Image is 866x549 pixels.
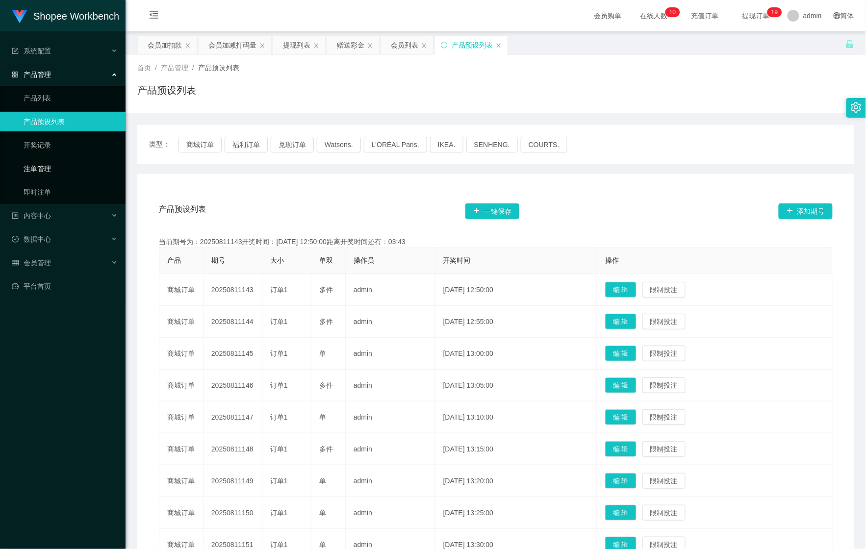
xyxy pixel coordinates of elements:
td: admin [346,465,435,497]
td: [DATE] 13:10:00 [435,401,597,433]
sup: 19 [767,7,782,17]
button: 限制投注 [642,346,686,361]
i: 图标: form [12,48,19,54]
div: 提现列表 [283,36,310,54]
button: Watsons. [317,137,361,152]
h1: 产品预设列表 [137,83,196,98]
button: 限制投注 [642,282,686,298]
div: 会员列表 [391,36,418,54]
span: 类型： [149,137,178,152]
i: 图标: table [12,259,19,266]
button: 限制投注 [642,377,686,393]
td: 20250811143 [204,274,262,306]
td: 20250811146 [204,370,262,401]
h1: Shopee Workbench [33,0,119,32]
span: 订单1 [270,477,288,485]
span: 订单1 [270,381,288,389]
span: 充值订单 [687,12,724,19]
td: 商城订单 [159,401,204,433]
div: 当前期号为：20250811143开奖时间：[DATE] 12:50:00距离开奖时间还有：03:43 [159,237,833,247]
p: 0 [673,7,676,17]
span: 系统配置 [12,47,51,55]
td: 商城订单 [159,433,204,465]
sup: 10 [665,7,680,17]
td: 20250811144 [204,306,262,338]
span: 单 [319,541,326,549]
button: IKEA. [430,137,463,152]
span: 订单1 [270,541,288,549]
td: 20250811145 [204,338,262,370]
i: 图标: close [185,43,191,49]
button: 限制投注 [642,314,686,329]
span: 订单1 [270,286,288,294]
button: 限制投注 [642,409,686,425]
button: L'ORÉAL Paris. [364,137,427,152]
td: [DATE] 13:15:00 [435,433,597,465]
span: 订单1 [270,509,288,517]
td: admin [346,370,435,401]
button: 兑现订单 [271,137,314,152]
span: 内容中心 [12,212,51,220]
button: COURTS. [521,137,567,152]
span: 订单1 [270,318,288,325]
td: admin [346,338,435,370]
td: 20250811148 [204,433,262,465]
span: 单 [319,509,326,517]
i: 图标: unlock [845,40,854,49]
td: [DATE] 13:00:00 [435,338,597,370]
button: 限制投注 [642,441,686,457]
td: 20250811149 [204,465,262,497]
button: 图标: plus一键保存 [465,203,519,219]
span: 多件 [319,286,333,294]
button: 编 辑 [605,473,637,489]
i: 图标: appstore-o [12,71,19,78]
button: 编 辑 [605,282,637,298]
a: 产品预设列表 [24,112,118,131]
td: [DATE] 12:50:00 [435,274,597,306]
td: 商城订单 [159,370,204,401]
i: 图标: close [259,43,265,49]
img: logo.9652507e.png [12,10,27,24]
button: 福利订单 [225,137,268,152]
span: 操作员 [354,256,374,264]
span: 开奖时间 [443,256,471,264]
div: 会员加减打码量 [208,36,256,54]
span: 产品 [167,256,181,264]
td: 商城订单 [159,274,204,306]
a: Shopee Workbench [12,12,119,20]
div: 赠送彩金 [337,36,364,54]
span: / [192,64,194,72]
button: 编 辑 [605,505,637,521]
span: 产品预设列表 [159,203,206,219]
i: 图标: close [421,43,427,49]
a: 即时注单 [24,182,118,202]
span: 单 [319,413,326,421]
span: 大小 [270,256,284,264]
button: 编 辑 [605,377,637,393]
td: [DATE] 13:05:00 [435,370,597,401]
td: [DATE] 13:20:00 [435,465,597,497]
p: 1 [771,7,775,17]
span: 产品管理 [12,71,51,78]
a: 产品列表 [24,88,118,108]
td: admin [346,401,435,433]
span: 首页 [137,64,151,72]
span: 多件 [319,445,333,453]
span: 操作 [605,256,619,264]
td: [DATE] 12:55:00 [435,306,597,338]
span: 期号 [211,256,225,264]
button: 图标: plus添加期号 [779,203,833,219]
td: 20250811147 [204,401,262,433]
i: 图标: sync [441,42,448,49]
i: 图标: global [834,12,841,19]
a: 图标: dashboard平台首页 [12,276,118,296]
td: admin [346,274,435,306]
span: 在线人数 [636,12,673,19]
i: 图标: setting [851,102,862,113]
button: 编 辑 [605,346,637,361]
td: 商城订单 [159,306,204,338]
i: 图标: close [313,43,319,49]
span: 订单1 [270,445,288,453]
span: 订单1 [270,413,288,421]
td: 商城订单 [159,338,204,370]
